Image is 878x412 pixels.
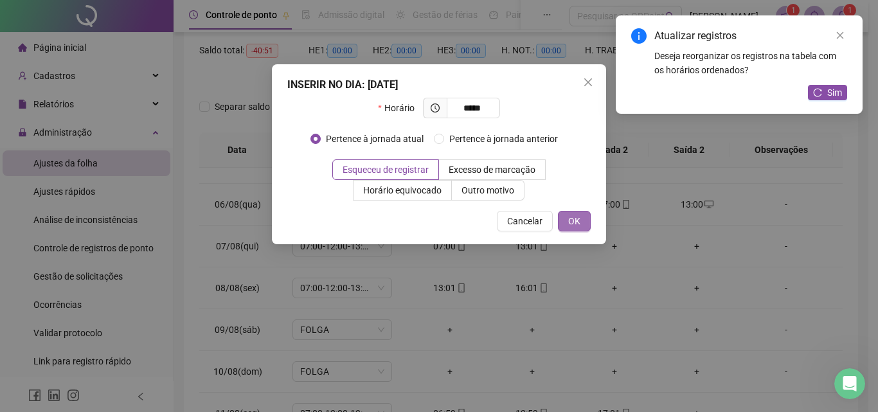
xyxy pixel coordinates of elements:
[578,72,598,93] button: Close
[568,214,580,228] span: OK
[834,368,865,399] iframe: Intercom live chat
[583,77,593,87] span: close
[833,28,847,42] a: Close
[287,77,591,93] div: INSERIR NO DIA : [DATE]
[654,28,847,44] div: Atualizar registros
[321,132,429,146] span: Pertence à jornada atual
[431,103,440,112] span: clock-circle
[444,132,563,146] span: Pertence à jornada anterior
[363,185,442,195] span: Horário equivocado
[461,185,514,195] span: Outro motivo
[654,49,847,77] div: Deseja reorganizar os registros na tabela com os horários ordenados?
[449,165,535,175] span: Excesso de marcação
[497,211,553,231] button: Cancelar
[631,28,647,44] span: info-circle
[827,85,842,100] span: Sim
[808,85,847,100] button: Sim
[558,211,591,231] button: OK
[836,31,845,40] span: close
[343,165,429,175] span: Esqueceu de registrar
[378,98,422,118] label: Horário
[813,88,822,97] span: reload
[507,214,542,228] span: Cancelar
